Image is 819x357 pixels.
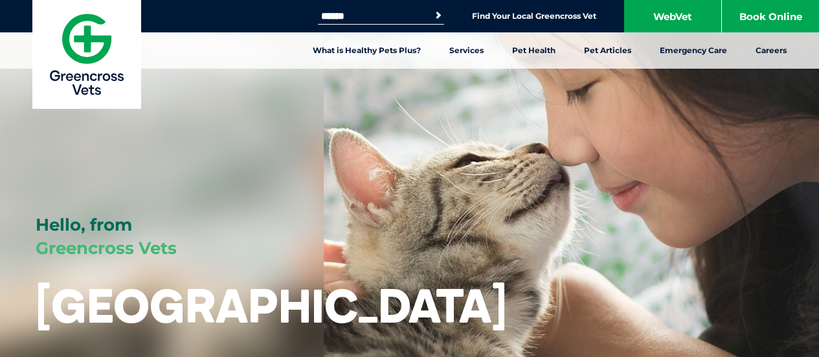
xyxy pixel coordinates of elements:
[36,280,507,331] h1: [GEOGRAPHIC_DATA]
[472,11,596,21] a: Find Your Local Greencross Vet
[432,9,445,22] button: Search
[36,238,177,259] span: Greencross Vets
[435,32,498,69] a: Services
[498,32,570,69] a: Pet Health
[570,32,645,69] a: Pet Articles
[741,32,801,69] a: Careers
[298,32,435,69] a: What is Healthy Pets Plus?
[36,214,132,235] span: Hello, from
[645,32,741,69] a: Emergency Care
